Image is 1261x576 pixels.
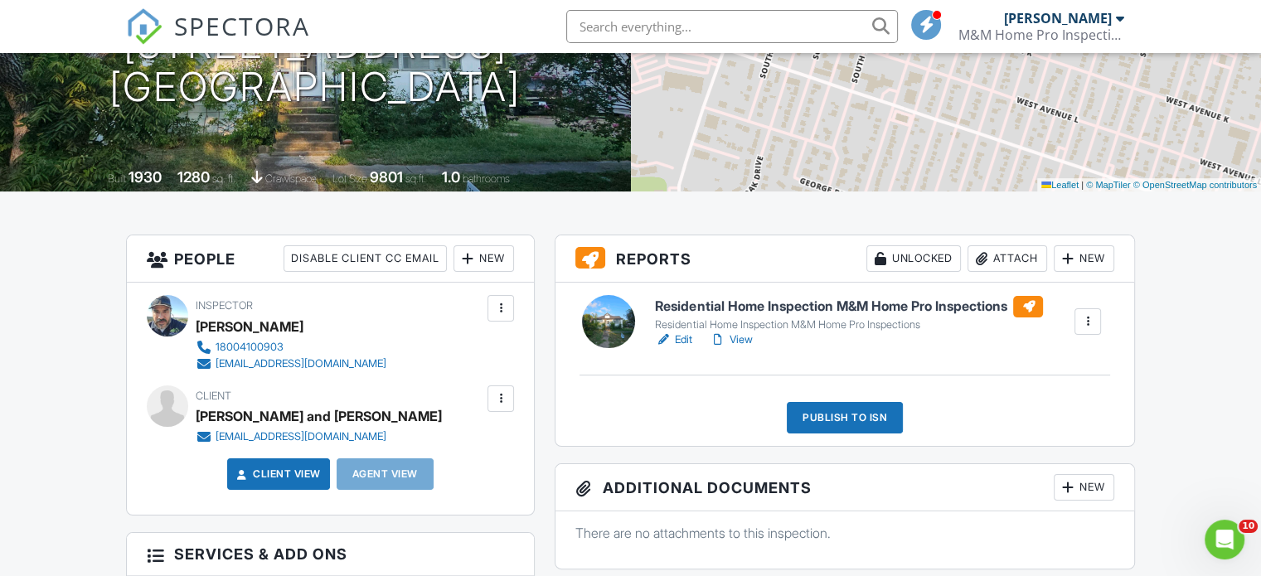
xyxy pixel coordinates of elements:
h3: People [127,235,534,283]
span: SPECTORA [174,8,310,43]
div: [EMAIL_ADDRESS][DOMAIN_NAME] [216,430,386,443]
span: Client [196,390,231,402]
div: [PERSON_NAME] [1004,10,1112,27]
span: Inspector [196,299,253,312]
div: New [1054,474,1114,501]
a: View [709,332,752,348]
a: [EMAIL_ADDRESS][DOMAIN_NAME] [196,428,429,445]
div: 9801 [370,168,403,186]
div: New [1054,245,1114,272]
img: The Best Home Inspection Software - Spectora [126,8,162,45]
a: Residential Home Inspection M&M Home Pro Inspections Residential Home Inspection M&M Home Pro Ins... [655,296,1043,332]
input: Search everything... [566,10,898,43]
iframe: Intercom live chat [1205,520,1244,559]
div: 18004100903 [216,341,284,354]
div: Unlocked [866,245,961,272]
div: Attach [968,245,1047,272]
span: sq.ft. [405,172,426,185]
span: crawlspace [265,172,317,185]
p: There are no attachments to this inspection. [575,524,1114,542]
span: Lot Size [332,172,367,185]
span: | [1081,180,1084,190]
a: Client View [233,466,321,482]
div: [PERSON_NAME] [196,314,303,339]
div: 1.0 [442,168,460,186]
div: [PERSON_NAME] and [PERSON_NAME] [196,404,442,428]
h1: [STREET_ADDRESS] [GEOGRAPHIC_DATA] [109,22,521,110]
h3: Additional Documents [555,464,1134,511]
div: 1930 [129,168,162,186]
a: Edit [655,332,692,348]
a: © MapTiler [1086,180,1131,190]
div: [EMAIL_ADDRESS][DOMAIN_NAME] [216,357,386,370]
a: SPECTORA [126,22,310,57]
div: New [453,245,514,272]
span: 10 [1239,520,1258,533]
span: bathrooms [463,172,510,185]
a: © OpenStreetMap contributors [1133,180,1257,190]
div: M&M Home Pro Inspections, PLLC [958,27,1124,43]
span: sq. ft. [212,172,235,185]
div: Disable Client CC Email [284,245,447,272]
div: 1280 [177,168,210,186]
h3: Reports [555,235,1134,283]
span: Built [108,172,126,185]
a: [EMAIL_ADDRESS][DOMAIN_NAME] [196,356,386,372]
h6: Residential Home Inspection M&M Home Pro Inspections [655,296,1043,317]
div: Residential Home Inspection M&M Home Pro Inspections [655,318,1043,332]
a: Leaflet [1041,180,1079,190]
div: Publish to ISN [787,402,903,433]
a: 18004100903 [196,339,386,356]
h3: Services & Add ons [127,533,534,576]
